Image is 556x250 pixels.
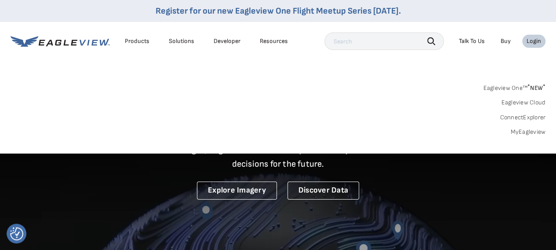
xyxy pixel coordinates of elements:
a: Developer [214,37,240,45]
a: Register for our new Eagleview One Flight Meetup Series [DATE]. [156,6,401,16]
a: MyEagleview [510,128,545,136]
div: Resources [260,37,288,45]
div: Solutions [169,37,194,45]
a: Eagleview Cloud [501,99,545,107]
img: Revisit consent button [10,227,23,240]
span: NEW [527,84,545,92]
input: Search [324,32,444,50]
a: Buy [501,37,511,45]
div: Talk To Us [459,37,485,45]
button: Consent Preferences [10,227,23,240]
a: Discover Data [287,182,359,200]
a: Explore Imagery [197,182,277,200]
a: Eagleview One™*NEW* [483,82,545,92]
a: ConnectExplorer [500,114,545,121]
div: Login [527,37,541,45]
div: Products [125,37,149,45]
